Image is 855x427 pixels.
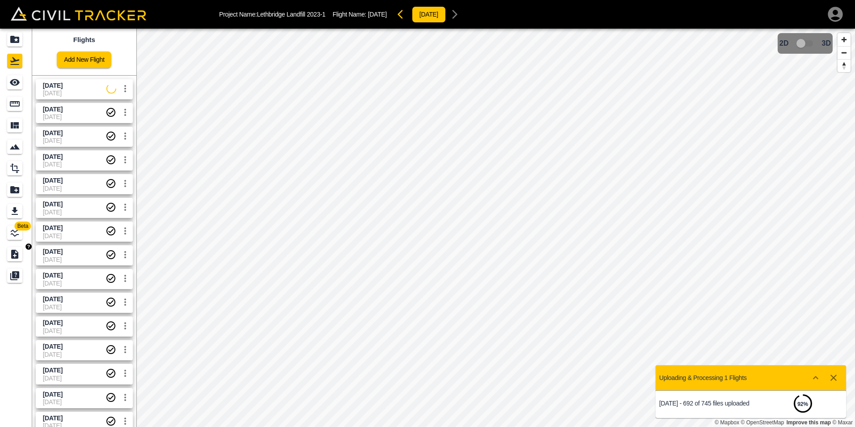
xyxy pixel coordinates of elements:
[715,419,739,426] a: Mapbox
[412,6,446,23] button: [DATE]
[333,11,387,18] p: Flight Name:
[797,401,808,407] strong: 92 %
[838,46,851,59] button: Zoom out
[741,419,784,426] a: OpenStreetMap
[659,374,747,381] p: Uploading & Processing 1 Flights
[136,29,855,427] canvas: Map
[822,39,831,47] span: 3D
[838,33,851,46] button: Zoom in
[838,59,851,72] button: Reset bearing to north
[219,11,326,18] p: Project Name: Lethbridge Landfill 2023-1
[779,39,788,47] span: 2D
[832,419,853,426] a: Maxar
[659,400,751,407] p: [DATE] - 692 of 745 files uploaded
[368,11,387,18] span: [DATE]
[792,35,818,52] span: 3D model not uploaded yet
[11,7,146,21] img: Civil Tracker
[787,419,831,426] a: Map feedback
[807,369,825,387] button: Show more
